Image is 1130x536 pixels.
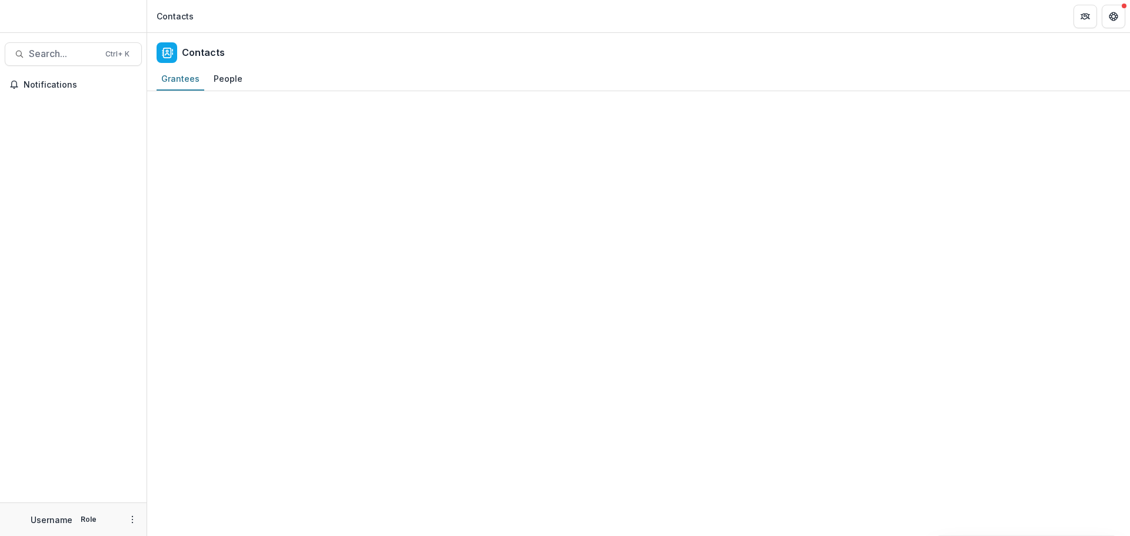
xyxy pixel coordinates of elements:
[157,70,204,87] div: Grantees
[31,514,72,526] p: Username
[5,75,142,94] button: Notifications
[77,514,100,525] p: Role
[182,47,225,58] h2: Contacts
[103,48,132,61] div: Ctrl + K
[209,68,247,91] a: People
[29,48,98,59] span: Search...
[1102,5,1125,28] button: Get Help
[209,70,247,87] div: People
[157,68,204,91] a: Grantees
[125,512,139,527] button: More
[24,80,137,90] span: Notifications
[157,10,194,22] div: Contacts
[152,8,198,25] nav: breadcrumb
[1073,5,1097,28] button: Partners
[5,42,142,66] button: Search...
